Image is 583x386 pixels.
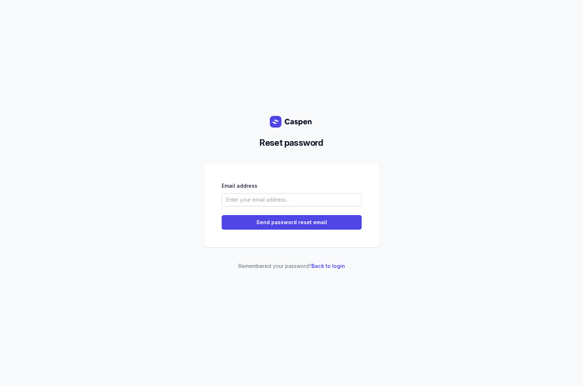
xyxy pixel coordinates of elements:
button: Send password reset email [222,215,362,230]
p: Remembered your password? [204,262,379,270]
div: Email address [222,182,362,190]
span: Send password reset email [226,218,357,227]
a: Back to login [311,263,345,269]
input: Enter your email address... [222,193,362,206]
h2: Reset password [210,136,373,149]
